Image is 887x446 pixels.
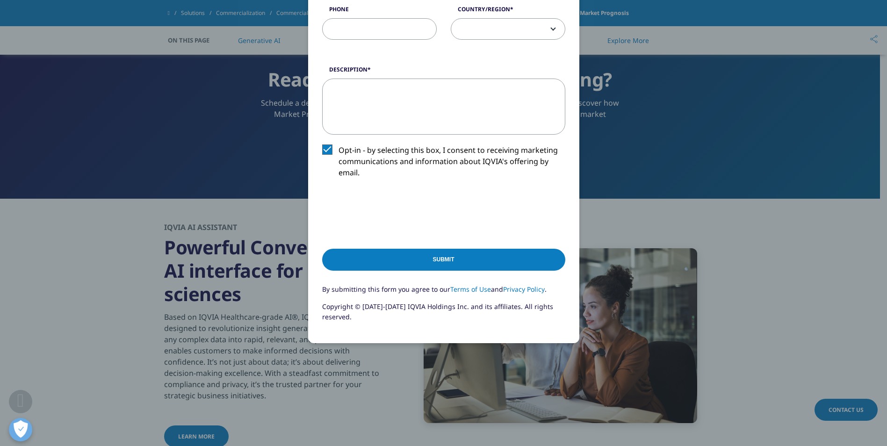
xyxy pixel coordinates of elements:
[322,5,437,18] label: Phone
[9,418,32,441] button: 개방형 기본 설정
[451,5,565,18] label: Country/Region
[322,193,464,230] iframe: reCAPTCHA
[322,65,565,79] label: Description
[322,249,565,271] input: Submit
[503,285,545,294] a: Privacy Policy
[322,144,565,183] label: Opt-in - by selecting this box, I consent to receiving marketing communications and information a...
[450,285,491,294] a: Terms of Use
[322,302,565,329] p: Copyright © [DATE]-[DATE] IQVIA Holdings Inc. and its affiliates. All rights reserved.
[322,284,565,302] p: By submitting this form you agree to our and .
